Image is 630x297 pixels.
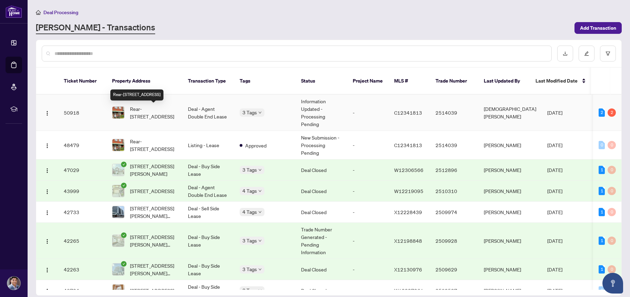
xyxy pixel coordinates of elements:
[557,46,573,61] button: download
[478,223,542,259] td: [PERSON_NAME]
[574,22,622,34] button: Add Transaction
[547,167,562,173] span: [DATE]
[42,140,53,151] button: Logo
[296,259,347,280] td: Deal Closed
[599,208,605,216] div: 1
[394,188,423,194] span: W12219095
[112,235,124,247] img: thumbnail-img
[347,223,389,259] td: -
[130,233,177,248] span: [STREET_ADDRESS][PERSON_NAME][PERSON_NAME]
[130,262,177,277] span: [STREET_ADDRESS][PERSON_NAME][PERSON_NAME]
[7,277,20,290] img: Profile Icon
[478,131,542,160] td: [PERSON_NAME]
[478,259,542,280] td: [PERSON_NAME]
[130,105,177,120] span: Rear-[STREET_ADDRESS]
[579,46,594,61] button: edit
[258,111,262,114] span: down
[182,131,234,160] td: Listing - Lease
[242,108,257,116] span: 3 Tags
[242,265,257,273] span: 3 Tags
[608,166,616,174] div: 0
[107,68,182,95] th: Property Address
[536,77,578,85] span: Last Modified Date
[242,237,257,245] span: 3 Tags
[580,22,616,33] span: Add Transaction
[182,68,234,95] th: Transaction Type
[430,223,478,259] td: 2509928
[347,181,389,202] td: -
[110,89,163,100] div: Rear-[STREET_ADDRESS]
[121,232,127,238] span: check-circle
[58,160,107,181] td: 47029
[42,185,53,197] button: Logo
[608,108,616,117] div: 2
[182,259,234,280] td: Deal - Buy Side Lease
[242,208,257,216] span: 4 Tags
[44,111,50,116] img: Logo
[296,223,347,259] td: Trade Number Generated - Pending Information
[44,239,50,244] img: Logo
[112,107,124,118] img: thumbnail-img
[112,164,124,176] img: thumbnail-img
[389,68,430,95] th: MLS #
[608,265,616,274] div: 0
[606,51,610,56] span: filter
[42,164,53,175] button: Logo
[182,95,234,131] td: Deal - Agent Double End Lease
[547,287,562,294] span: [DATE]
[130,162,177,178] span: [STREET_ADDRESS][PERSON_NAME]
[584,51,589,56] span: edit
[242,187,257,195] span: 4 Tags
[547,209,562,215] span: [DATE]
[347,68,389,95] th: Project Name
[258,239,262,242] span: down
[112,264,124,275] img: thumbnail-img
[394,266,422,272] span: X12130976
[296,95,347,131] td: Information Updated - Processing Pending
[296,68,347,95] th: Status
[296,131,347,160] td: New Submission - Processing Pending
[112,185,124,197] img: thumbnail-img
[430,95,478,131] td: 2514039
[608,141,616,149] div: 0
[58,181,107,202] td: 43999
[430,202,478,223] td: 2509974
[182,202,234,223] td: Deal - Sell Side Lease
[121,183,127,188] span: check-circle
[242,286,257,294] span: 3 Tags
[58,223,107,259] td: 42265
[547,238,562,244] span: [DATE]
[130,137,177,153] span: Rear-[STREET_ADDRESS]
[258,210,262,214] span: down
[394,287,423,294] span: W12227261
[478,95,542,131] td: [DEMOGRAPHIC_DATA][PERSON_NAME]
[296,202,347,223] td: Deal Closed
[599,286,605,295] div: 0
[608,187,616,195] div: 0
[36,10,41,15] span: home
[258,268,262,271] span: down
[58,202,107,223] td: 42733
[242,166,257,174] span: 3 Tags
[42,107,53,118] button: Logo
[608,208,616,216] div: 0
[599,141,605,149] div: 0
[347,160,389,181] td: -
[44,267,50,273] img: Logo
[430,160,478,181] td: 2512896
[112,285,124,296] img: thumbnail-img
[478,68,530,95] th: Last Updated By
[296,160,347,181] td: Deal Closed
[347,95,389,131] td: -
[121,261,127,267] span: check-circle
[547,109,562,116] span: [DATE]
[547,266,562,272] span: [DATE]
[182,223,234,259] td: Deal - Buy Side Lease
[599,187,605,195] div: 1
[599,237,605,245] div: 1
[58,95,107,131] td: 50918
[394,142,422,148] span: C12341813
[599,108,605,117] div: 2
[42,264,53,275] button: Logo
[478,202,542,223] td: [PERSON_NAME]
